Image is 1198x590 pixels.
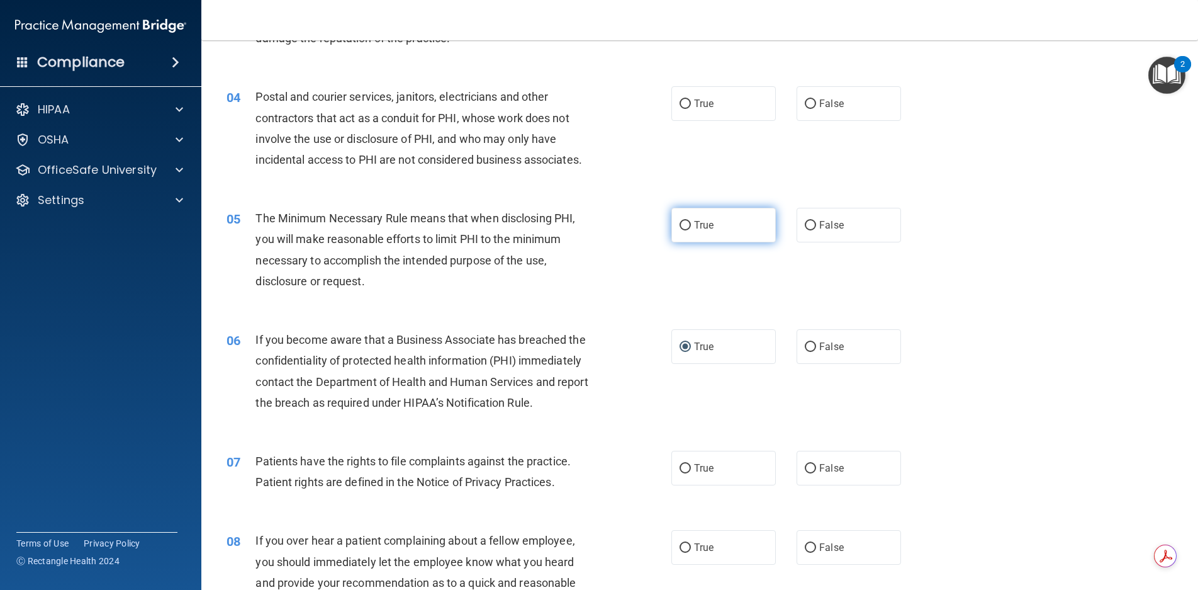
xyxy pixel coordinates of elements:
[680,543,691,553] input: True
[227,534,240,549] span: 08
[805,99,816,109] input: False
[1148,57,1185,94] button: Open Resource Center, 2 new notifications
[84,537,140,550] a: Privacy Policy
[16,555,120,567] span: Ⓒ Rectangle Health 2024
[819,98,844,110] span: False
[15,13,186,38] img: PMB logo
[38,193,84,208] p: Settings
[227,212,240,227] span: 05
[227,90,240,105] span: 04
[680,464,691,474] input: True
[694,98,714,110] span: True
[15,102,183,117] a: HIPAA
[255,455,571,489] span: Patients have the rights to file complaints against the practice. Patient rights are defined in t...
[227,455,240,470] span: 07
[694,219,714,231] span: True
[38,162,157,178] p: OfficeSafe University
[805,221,816,230] input: False
[255,212,575,288] span: The Minimum Necessary Rule means that when disclosing PHI, you will make reasonable efforts to li...
[819,542,844,553] span: False
[694,542,714,553] span: True
[805,543,816,553] input: False
[255,90,581,166] span: Postal and courier services, janitors, electricians and other contractors that act as a conduit f...
[680,343,691,352] input: True
[805,464,816,474] input: False
[805,343,816,352] input: False
[255,333,588,409] span: If you become aware that a Business Associate has breached the confidentiality of protected healt...
[15,162,183,178] a: OfficeSafe University
[694,462,714,474] span: True
[15,193,183,208] a: Settings
[38,132,69,147] p: OSHA
[15,132,183,147] a: OSHA
[680,99,691,109] input: True
[38,102,70,117] p: HIPAA
[1135,503,1183,551] iframe: Drift Widget Chat Controller
[37,54,125,71] h4: Compliance
[680,221,691,230] input: True
[1180,64,1185,81] div: 2
[227,333,240,348] span: 06
[819,462,844,474] span: False
[819,219,844,231] span: False
[16,537,69,550] a: Terms of Use
[694,341,714,353] span: True
[819,341,844,353] span: False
